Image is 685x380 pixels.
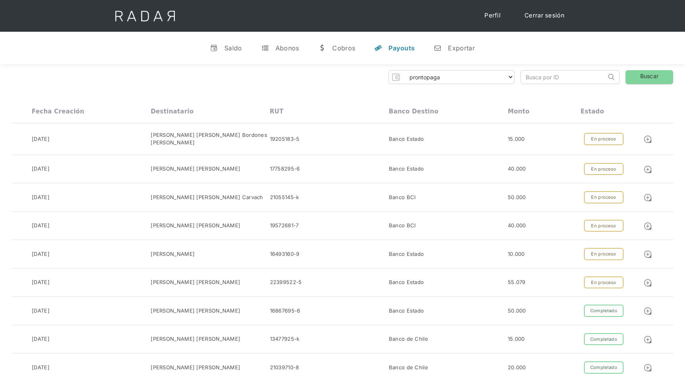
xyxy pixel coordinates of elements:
[318,44,326,52] div: w
[389,165,424,173] div: Banco Estado
[32,194,50,202] div: [DATE]
[508,108,530,115] div: Monto
[508,194,526,202] div: 50.000
[332,44,355,52] div: Cobros
[580,108,604,115] div: Estado
[151,131,270,147] div: [PERSON_NAME] [PERSON_NAME] Bordones [PERSON_NAME]
[32,222,50,230] div: [DATE]
[584,361,624,374] div: Completado
[584,248,624,260] div: En proceso
[448,44,475,52] div: Exportar
[389,250,424,258] div: Banco Estado
[32,307,50,315] div: [DATE]
[643,335,652,344] img: Detalle
[389,108,438,115] div: Banco destino
[270,307,300,315] div: 16867695-6
[643,250,652,259] img: Detalle
[584,276,624,289] div: En proceso
[643,193,652,202] img: Detalle
[508,335,525,343] div: 15.000
[151,194,263,202] div: [PERSON_NAME] [PERSON_NAME] Carvach
[389,364,428,372] div: Banco de Chile
[508,278,526,286] div: 55.079
[508,222,526,230] div: 40.000
[270,194,299,202] div: 21055145-k
[151,222,240,230] div: [PERSON_NAME] [PERSON_NAME]
[508,250,525,258] div: 10.000
[374,44,382,52] div: y
[151,335,240,343] div: [PERSON_NAME] [PERSON_NAME]
[270,165,300,173] div: 17758295-6
[643,278,652,287] img: Detalle
[270,108,284,115] div: RUT
[151,250,195,258] div: [PERSON_NAME]
[270,335,300,343] div: 13477925-k
[389,135,424,143] div: Banco Estado
[643,363,652,372] img: Detalle
[32,108,84,115] div: Fecha creación
[584,163,624,175] div: En proceso
[388,44,415,52] div: Payouts
[261,44,269,52] div: t
[517,8,572,23] a: Cerrar sesión
[584,333,624,345] div: Completado
[643,165,652,174] img: Detalle
[584,220,624,232] div: En proceso
[389,278,424,286] div: Banco Estado
[508,364,526,372] div: 20.000
[270,278,302,286] div: 22399522-5
[389,335,428,343] div: Banco de Chile
[224,44,242,52] div: Saldo
[32,165,50,173] div: [DATE]
[643,222,652,230] img: Detalle
[32,135,50,143] div: [DATE]
[584,305,624,317] div: Completado
[389,307,424,315] div: Banco Estado
[151,364,240,372] div: [PERSON_NAME] [PERSON_NAME]
[270,364,299,372] div: 21039710-8
[434,44,442,52] div: n
[276,44,299,52] div: Abonos
[32,364,50,372] div: [DATE]
[643,307,652,315] img: Detalle
[32,250,50,258] div: [DATE]
[389,222,416,230] div: Banco BCI
[584,133,624,145] div: En proceso
[210,44,218,52] div: v
[32,335,50,343] div: [DATE]
[151,108,193,115] div: Destinatario
[584,191,624,203] div: En proceso
[32,278,50,286] div: [DATE]
[270,222,299,230] div: 19572681-7
[151,278,240,286] div: [PERSON_NAME] [PERSON_NAME]
[389,194,416,202] div: Banco BCI
[521,71,606,84] input: Busca por ID
[508,307,526,315] div: 50.000
[626,70,673,84] a: Buscar
[643,135,652,144] img: Detalle
[476,8,509,23] a: Perfil
[151,165,240,173] div: [PERSON_NAME] [PERSON_NAME]
[270,135,300,143] div: 19205183-5
[388,70,515,84] form: Form
[270,250,300,258] div: 16493160-9
[508,165,526,173] div: 40.000
[151,307,240,315] div: [PERSON_NAME] [PERSON_NAME]
[508,135,525,143] div: 15.000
